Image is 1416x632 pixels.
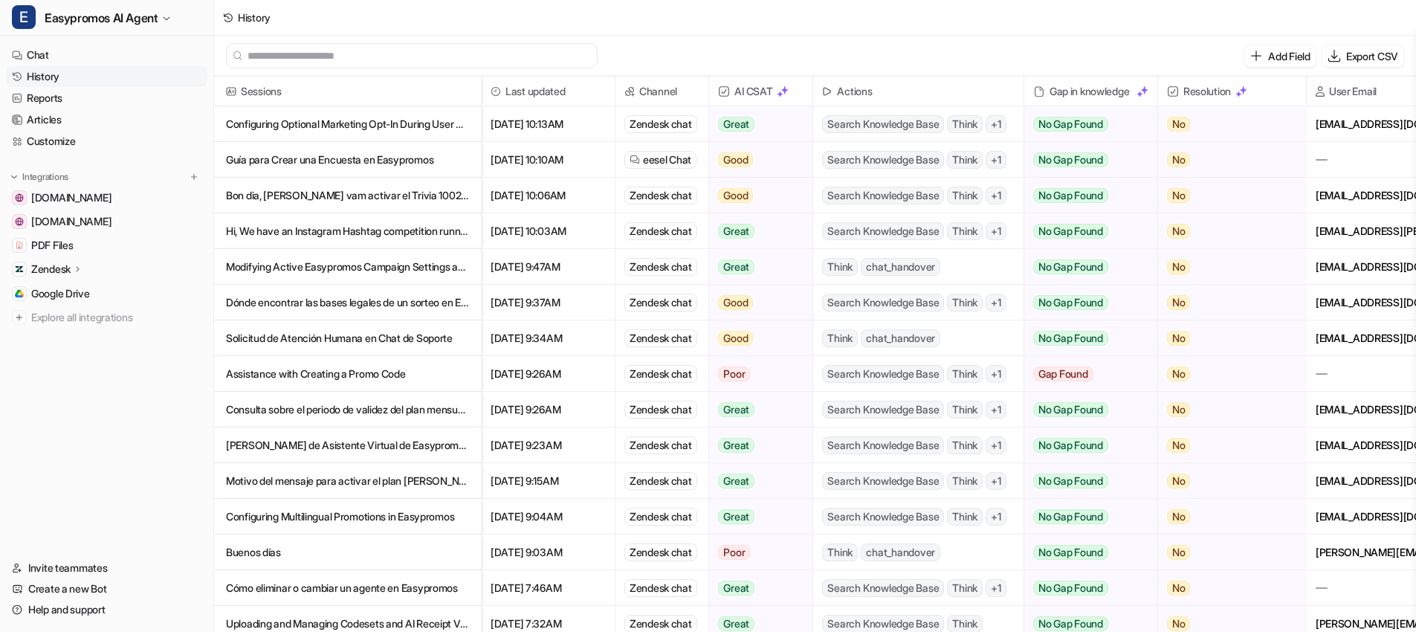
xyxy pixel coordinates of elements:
span: Last updated [488,77,609,106]
button: No Gap Found [1024,320,1146,356]
span: No Gap Found [1033,117,1108,132]
span: Search Knowledge Base [822,508,944,526]
span: Think [947,472,983,490]
button: No Gap Found [1024,178,1146,213]
button: Good [709,285,804,320]
button: Poor [709,356,804,392]
p: Dónde encontrar las bases legales de un sorteo en Easypromos [226,285,469,320]
p: Integrations [22,171,68,183]
span: Think [947,579,983,597]
span: No [1167,474,1191,488]
span: + 1 [986,436,1006,454]
p: Configuring Multilingual Promotions in Easypromos [226,499,469,535]
span: Great [718,224,754,239]
img: menu_add.svg [189,172,199,182]
span: Search Knowledge Base [822,294,944,312]
button: No [1158,285,1294,320]
button: No Gap Found [1024,570,1146,606]
span: Search Knowledge Base [822,365,944,383]
button: No Gap Found [1024,392,1146,428]
span: No Gap Found [1033,509,1108,524]
a: Chat [6,45,207,65]
button: Great [709,392,804,428]
button: No [1158,356,1294,392]
button: Gap Found [1024,356,1146,392]
span: Search Knowledge Base [822,151,944,169]
p: Add Field [1268,48,1310,64]
span: + 1 [986,294,1006,312]
img: explore all integrations [12,310,27,325]
div: Zendesk chat [624,329,697,347]
button: Great [709,106,804,142]
span: No Gap Found [1033,331,1108,346]
h2: Actions [837,77,872,106]
span: chat_handover [861,258,940,276]
p: [PERSON_NAME] de Asistente Virtual de Easypromos [226,428,469,463]
p: Configuring Optional Marketing Opt-In During User Registration [226,106,469,142]
span: Think [947,365,983,383]
span: [DATE] 9:04AM [488,499,609,535]
span: eesel Chat [643,152,691,167]
div: Zendesk chat [624,579,697,597]
img: www.easypromosapp.com [15,193,24,202]
span: No [1167,545,1191,560]
div: Zendesk chat [624,401,697,419]
span: Sessions [220,77,475,106]
button: No [1158,249,1294,285]
span: Easypromos AI Agent [45,7,158,28]
div: Zendesk chat [624,544,697,561]
span: + 1 [986,472,1006,490]
span: [DATE] 10:03AM [488,213,609,249]
button: No [1158,142,1294,178]
span: Great [718,581,754,596]
span: Good [718,295,753,310]
span: No Gap Found [1033,188,1108,203]
span: [DATE] 9:23AM [488,428,609,463]
div: Zendesk chat [624,222,697,240]
span: + 1 [986,151,1006,169]
span: chat_handover [861,329,940,347]
span: No [1167,509,1191,524]
span: [DATE] 10:10AM [488,142,609,178]
button: No [1158,213,1294,249]
p: Motivo del mensaje para activar el plan [PERSON_NAME] [226,463,469,499]
span: Search Knowledge Base [822,187,944,204]
span: Think [947,187,983,204]
span: No [1167,581,1191,596]
span: No Gap Found [1033,224,1108,239]
span: Poor [718,367,750,381]
a: Help and support [6,599,207,620]
img: easypromos-apiref.redoc.ly [15,217,24,226]
a: eesel Chat [630,152,691,167]
img: Google Drive [15,289,24,298]
span: [DATE] 9:47AM [488,249,609,285]
button: Export CSV [1322,45,1404,67]
span: Great [718,402,754,417]
span: Think [822,258,858,276]
span: Search Knowledge Base [822,436,944,454]
span: Think [822,544,858,561]
span: No Gap Found [1033,616,1108,631]
span: Search Knowledge Base [822,401,944,419]
span: Poor [718,545,750,560]
a: Explore all integrations [6,307,207,328]
a: Create a new Bot [6,578,207,599]
span: + 1 [986,508,1006,526]
span: [DOMAIN_NAME] [31,214,111,229]
span: Great [718,509,754,524]
span: [DATE] 10:13AM [488,106,609,142]
p: Buenos días [226,535,469,570]
span: No Gap Found [1033,545,1108,560]
span: Search Knowledge Base [822,115,944,133]
a: Reports [6,88,207,109]
span: [DATE] 9:03AM [488,535,609,570]
button: Good [709,178,804,213]
span: Great [718,438,754,453]
span: [DATE] 9:37AM [488,285,609,320]
p: Solicitud de Atención Humana en Chat de Soporte [226,320,469,356]
img: PDF Files [15,241,24,250]
p: Zendesk [31,262,71,277]
button: No [1158,178,1294,213]
span: Search Knowledge Base [822,222,944,240]
span: Think [947,294,983,312]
